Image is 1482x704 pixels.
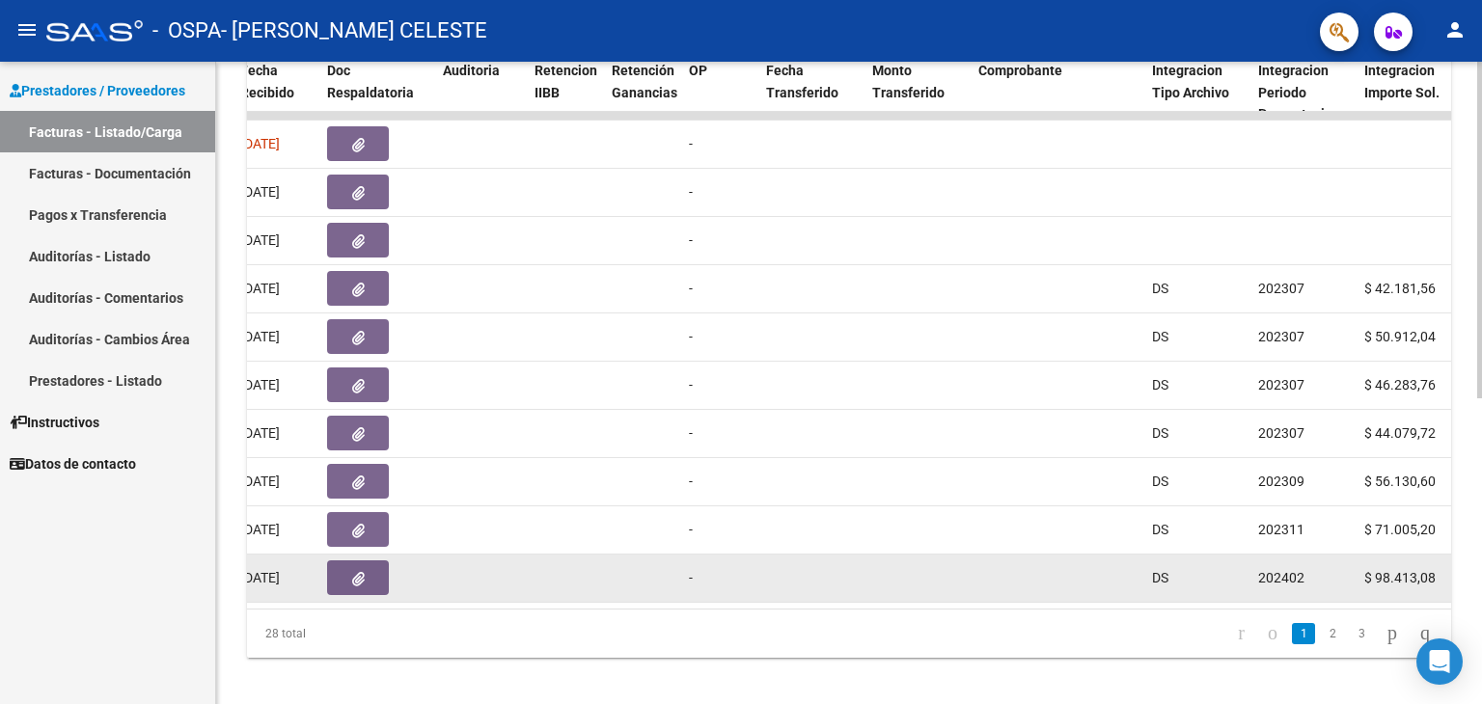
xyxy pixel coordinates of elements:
span: [DATE] [240,522,280,537]
span: Retencion IIBB [535,63,597,100]
span: $ 50.912,04 [1364,329,1436,344]
span: [DATE] [240,281,280,296]
li: page 3 [1347,617,1376,650]
span: DS [1152,281,1168,296]
span: [DATE] [240,570,280,585]
span: DS [1152,377,1168,393]
span: 202307 [1258,377,1304,393]
span: - [689,232,693,248]
div: 28 total [247,609,484,658]
span: Integracion Periodo Presentacion [1258,63,1340,122]
span: Integracion Tipo Archivo [1152,63,1229,100]
datatable-header-cell: Integracion Importe Sol. [1357,50,1463,135]
span: Auditoria [443,63,500,78]
span: DS [1152,474,1168,489]
span: 202307 [1258,329,1304,344]
a: 2 [1321,623,1344,644]
span: $ 71.005,20 [1364,522,1436,537]
datatable-header-cell: Retencion IIBB [527,50,604,135]
span: - [689,281,693,296]
span: $ 46.283,76 [1364,377,1436,393]
span: - [689,425,693,441]
span: [DATE] [240,232,280,248]
datatable-header-cell: Retención Ganancias [604,50,681,135]
span: DS [1152,329,1168,344]
span: - [PERSON_NAME] CELESTE [221,10,487,52]
datatable-header-cell: Integracion Tipo Archivo [1144,50,1250,135]
span: Integracion Importe Sol. [1364,63,1440,100]
span: $ 42.181,56 [1364,281,1436,296]
span: 202307 [1258,281,1304,296]
datatable-header-cell: Auditoria [435,50,527,135]
span: $ 56.130,60 [1364,474,1436,489]
span: Comprobante [978,63,1062,78]
a: go to previous page [1259,623,1286,644]
span: [DATE] [240,184,280,200]
span: - [689,329,693,344]
span: $ 98.413,08 [1364,570,1436,585]
span: Fecha Recibido [240,63,294,100]
span: [DATE] [240,136,280,151]
a: 1 [1292,623,1315,644]
span: [DATE] [240,474,280,489]
span: - [689,570,693,585]
span: DS [1152,522,1168,537]
span: OP [689,63,707,78]
li: page 2 [1318,617,1347,650]
datatable-header-cell: Fecha Transferido [758,50,864,135]
span: 202402 [1258,570,1304,585]
span: DS [1152,570,1168,585]
span: - [689,377,693,393]
span: - [689,136,693,151]
a: go to first page [1229,623,1253,644]
span: 202311 [1258,522,1304,537]
span: [DATE] [240,425,280,441]
datatable-header-cell: Fecha Recibido [233,50,319,135]
datatable-header-cell: OP [681,50,758,135]
span: - [689,474,693,489]
span: [DATE] [240,377,280,393]
span: Monto Transferido [872,63,945,100]
span: Prestadores / Proveedores [10,80,185,101]
span: $ 44.079,72 [1364,425,1436,441]
span: Fecha Transferido [766,63,838,100]
a: go to last page [1412,623,1439,644]
span: 202307 [1258,425,1304,441]
span: Instructivos [10,412,99,433]
mat-icon: menu [15,18,39,41]
a: 3 [1350,623,1373,644]
div: Open Intercom Messenger [1416,638,1463,685]
span: [DATE] [240,329,280,344]
li: page 1 [1289,617,1318,650]
datatable-header-cell: Doc Respaldatoria [319,50,435,135]
a: go to next page [1379,623,1406,644]
span: - [689,184,693,200]
mat-icon: person [1443,18,1467,41]
span: Datos de contacto [10,453,136,474]
datatable-header-cell: Comprobante [971,50,1144,135]
span: DS [1152,425,1168,441]
span: Doc Respaldatoria [327,63,414,100]
datatable-header-cell: Integracion Periodo Presentacion [1250,50,1357,135]
span: 202309 [1258,474,1304,489]
datatable-header-cell: Monto Transferido [864,50,971,135]
span: Retención Ganancias [612,63,677,100]
span: - [689,522,693,537]
span: - OSPA [152,10,221,52]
